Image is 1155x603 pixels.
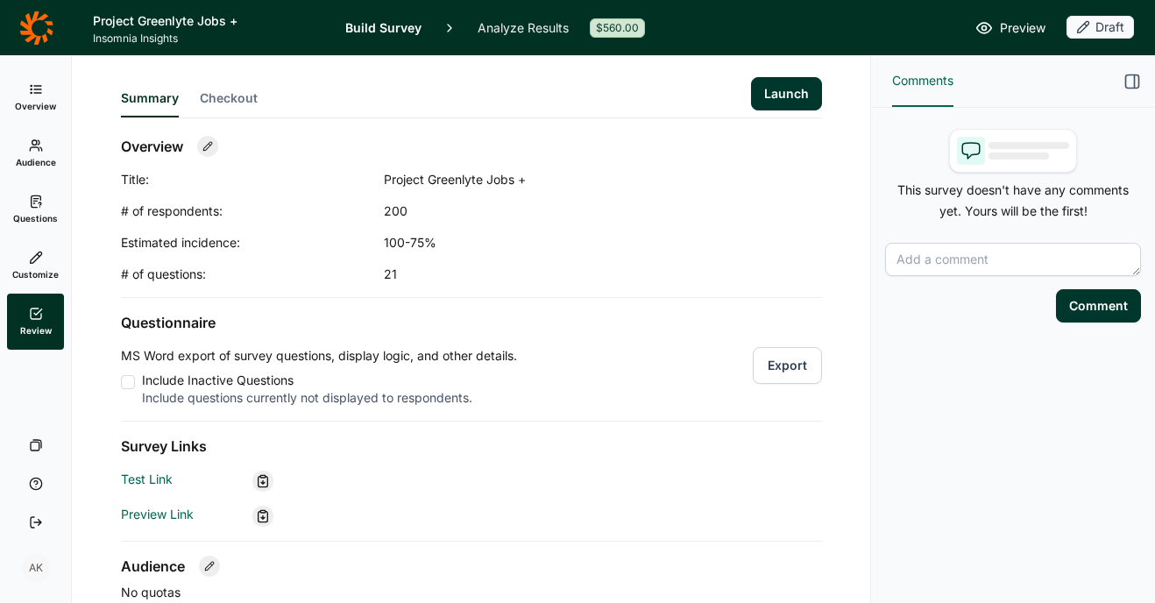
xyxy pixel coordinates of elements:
h1: Project Greenlyte Jobs + [93,11,324,32]
span: Questions [13,212,58,224]
span: Overview [15,100,56,112]
div: $560.00 [590,18,645,38]
div: Draft [1066,16,1134,39]
div: 100-75% [384,234,734,252]
span: Audience [16,156,56,168]
button: Comment [1056,289,1141,323]
div: Project Greenlyte Jobs + [384,171,734,188]
div: Copy link [252,506,273,527]
p: No quotas [121,584,822,601]
div: Copy link [252,471,273,492]
a: Preview [975,18,1045,39]
div: 200 [384,202,734,220]
p: MS Word export of survey questions, display logic, and other details. [121,347,517,365]
button: Export [753,347,822,384]
a: Overview [7,69,64,125]
p: This survey doesn't have any comments yet. Yours will be the first! [885,180,1141,222]
a: Audience [7,125,64,181]
a: Test Link [121,472,173,486]
div: # of respondents: [121,202,384,220]
a: Customize [7,238,64,294]
a: Questions [7,181,64,238]
a: Preview Link [121,507,194,521]
button: Summary [121,89,179,117]
h2: Audience [121,556,185,577]
button: Comments [892,56,953,107]
div: Estimated incidence: [121,234,384,252]
div: Title: [121,171,384,188]
span: Comments [892,70,953,91]
h2: Overview [121,136,183,157]
span: Review [20,324,52,337]
span: Insomnia Insights [93,32,324,46]
div: # of questions: [121,266,384,283]
button: Draft [1066,16,1134,40]
div: 21 [384,266,734,283]
span: Customize [12,268,59,280]
span: Checkout [200,89,258,107]
div: Include Inactive Questions [142,372,517,389]
h2: Questionnaire [121,312,822,333]
button: Launch [751,77,822,110]
div: AK [22,554,50,582]
div: Include questions currently not displayed to respondents. [142,389,517,407]
span: Preview [1000,18,1045,39]
a: Review [7,294,64,350]
h2: Survey Links [121,436,822,457]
